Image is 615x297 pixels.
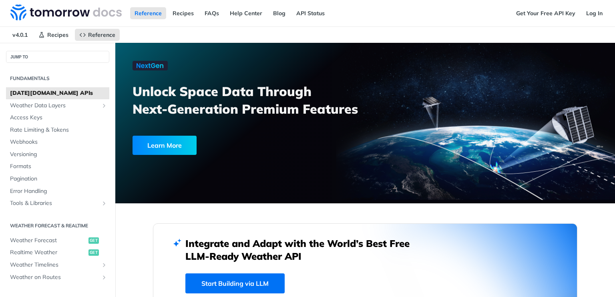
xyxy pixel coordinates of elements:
[10,89,107,97] span: [DATE][DOMAIN_NAME] APIs
[6,100,109,112] a: Weather Data LayersShow subpages for Weather Data Layers
[10,175,107,183] span: Pagination
[6,124,109,136] a: Rate Limiting & Tokens
[6,185,109,197] a: Error Handling
[130,7,166,19] a: Reference
[8,29,32,41] span: v4.0.1
[6,75,109,82] h2: Fundamentals
[6,259,109,271] a: Weather TimelinesShow subpages for Weather Timelines
[6,136,109,148] a: Webhooks
[101,102,107,109] button: Show subpages for Weather Data Layers
[6,173,109,185] a: Pagination
[225,7,267,19] a: Help Center
[10,261,99,269] span: Weather Timelines
[47,31,68,38] span: Recipes
[101,262,107,268] button: Show subpages for Weather Timelines
[6,148,109,161] a: Versioning
[292,7,329,19] a: API Status
[10,187,107,195] span: Error Handling
[10,237,86,245] span: Weather Forecast
[101,200,107,207] button: Show subpages for Tools & Libraries
[88,31,115,38] span: Reference
[6,161,109,173] a: Formats
[269,7,290,19] a: Blog
[75,29,120,41] a: Reference
[6,112,109,124] a: Access Keys
[10,138,107,146] span: Webhooks
[34,29,73,41] a: Recipes
[185,237,422,263] h2: Integrate and Adapt with the World’s Best Free LLM-Ready Weather API
[6,87,109,99] a: [DATE][DOMAIN_NAME] APIs
[6,222,109,229] h2: Weather Forecast & realtime
[10,126,107,134] span: Rate Limiting & Tokens
[10,249,86,257] span: Realtime Weather
[512,7,580,19] a: Get Your Free API Key
[133,61,168,70] img: NextGen
[6,271,109,283] a: Weather on RoutesShow subpages for Weather on Routes
[10,273,99,281] span: Weather on Routes
[6,235,109,247] a: Weather Forecastget
[10,114,107,122] span: Access Keys
[10,199,99,207] span: Tools & Libraries
[10,163,107,171] span: Formats
[133,136,326,155] a: Learn More
[185,273,285,293] a: Start Building via LLM
[10,102,99,110] span: Weather Data Layers
[6,247,109,259] a: Realtime Weatherget
[168,7,198,19] a: Recipes
[10,151,107,159] span: Versioning
[133,82,374,118] h3: Unlock Space Data Through Next-Generation Premium Features
[101,274,107,281] button: Show subpages for Weather on Routes
[6,197,109,209] a: Tools & LibrariesShow subpages for Tools & Libraries
[10,4,122,20] img: Tomorrow.io Weather API Docs
[582,7,607,19] a: Log In
[6,51,109,63] button: JUMP TO
[88,237,99,244] span: get
[88,249,99,256] span: get
[200,7,223,19] a: FAQs
[133,136,197,155] div: Learn More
